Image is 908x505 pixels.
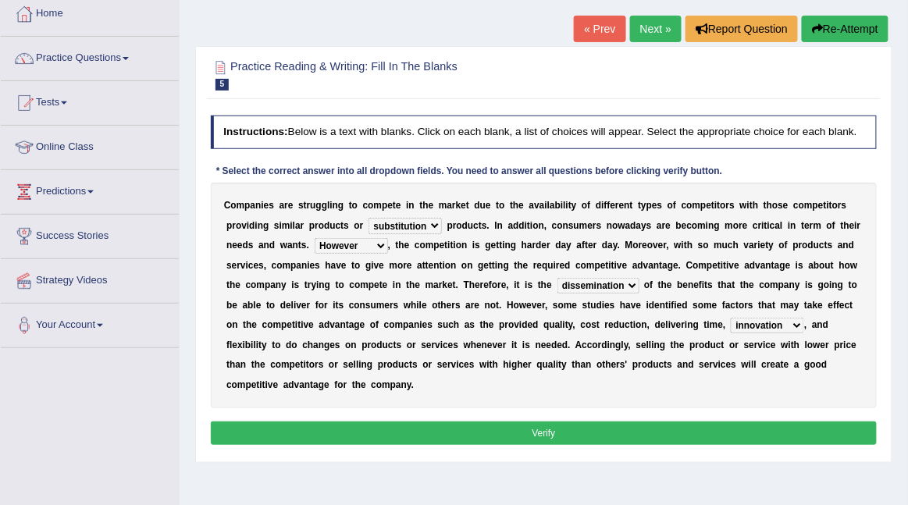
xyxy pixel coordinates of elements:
[420,240,426,251] b: o
[301,220,304,231] b: r
[1,215,179,254] a: Success Stories
[333,200,338,211] b: n
[682,200,687,211] b: c
[211,58,624,91] h2: Practice Reading & Writing: Fill In The Blanks
[327,200,329,211] b: l
[693,200,701,211] b: m
[613,240,618,251] b: y
[284,200,288,211] b: r
[615,200,619,211] b: r
[708,220,714,231] b: n
[818,200,824,211] b: e
[740,200,747,211] b: w
[646,220,652,231] b: s
[349,200,352,211] b: t
[652,200,657,211] b: e
[447,220,453,231] b: p
[307,200,311,211] b: r
[232,220,236,231] b: r
[530,220,532,231] b: i
[338,200,344,211] b: g
[666,220,671,231] b: e
[309,220,315,231] b: p
[555,200,561,211] b: b
[762,220,764,231] b: i
[842,200,847,211] b: s
[802,16,888,42] button: Re-Attempt
[844,220,849,231] b: h
[739,220,742,231] b: r
[596,200,601,211] b: d
[513,200,518,211] b: h
[503,240,505,251] b: i
[211,116,878,148] h4: Below is a text with blanks. Click on each blank, a list of choices will appear. Select the appro...
[539,200,545,211] b: a
[450,240,454,251] b: t
[368,200,373,211] b: o
[631,220,636,231] b: d
[500,240,503,251] b: t
[479,220,482,231] b: t
[633,240,639,251] b: o
[612,220,618,231] b: o
[211,165,728,180] div: * Select the correct answer into all dropdown fields. You need to answer all questions before cli...
[329,220,335,231] b: u
[264,200,269,211] b: e
[482,220,487,231] b: s
[772,200,778,211] b: o
[547,200,550,211] b: l
[393,200,396,211] b: t
[255,200,261,211] b: n
[533,220,539,231] b: o
[475,240,480,251] b: s
[764,200,767,211] b: t
[630,200,633,211] b: t
[263,220,269,231] b: g
[561,240,567,251] b: a
[472,240,475,251] b: i
[698,240,703,251] b: s
[841,220,844,231] b: t
[682,220,687,231] b: e
[399,240,404,251] b: h
[409,200,415,211] b: n
[525,220,527,231] b: i
[593,240,597,251] b: r
[588,240,593,251] b: e
[717,200,721,211] b: t
[775,220,781,231] b: a
[814,220,822,231] b: m
[269,240,275,251] b: d
[588,220,593,231] b: e
[453,220,457,231] b: r
[532,240,536,251] b: r
[703,240,709,251] b: o
[258,220,263,231] b: n
[454,240,456,251] b: i
[829,200,832,211] b: t
[855,220,857,231] b: i
[778,200,784,211] b: s
[466,200,469,211] b: t
[838,200,842,211] b: r
[568,200,572,211] b: t
[354,220,360,231] b: o
[456,240,461,251] b: o
[566,200,568,211] b: i
[619,200,625,211] b: e
[764,220,767,231] b: t
[849,220,855,231] b: e
[747,200,750,211] b: i
[293,240,298,251] b: n
[434,240,440,251] b: p
[336,220,341,231] b: c
[536,240,541,251] b: d
[444,240,447,251] b: t
[462,220,468,231] b: d
[491,240,497,251] b: e
[374,200,383,211] b: m
[593,220,596,231] b: r
[1,126,179,165] a: Online Class
[601,200,604,211] b: i
[247,220,249,231] b: i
